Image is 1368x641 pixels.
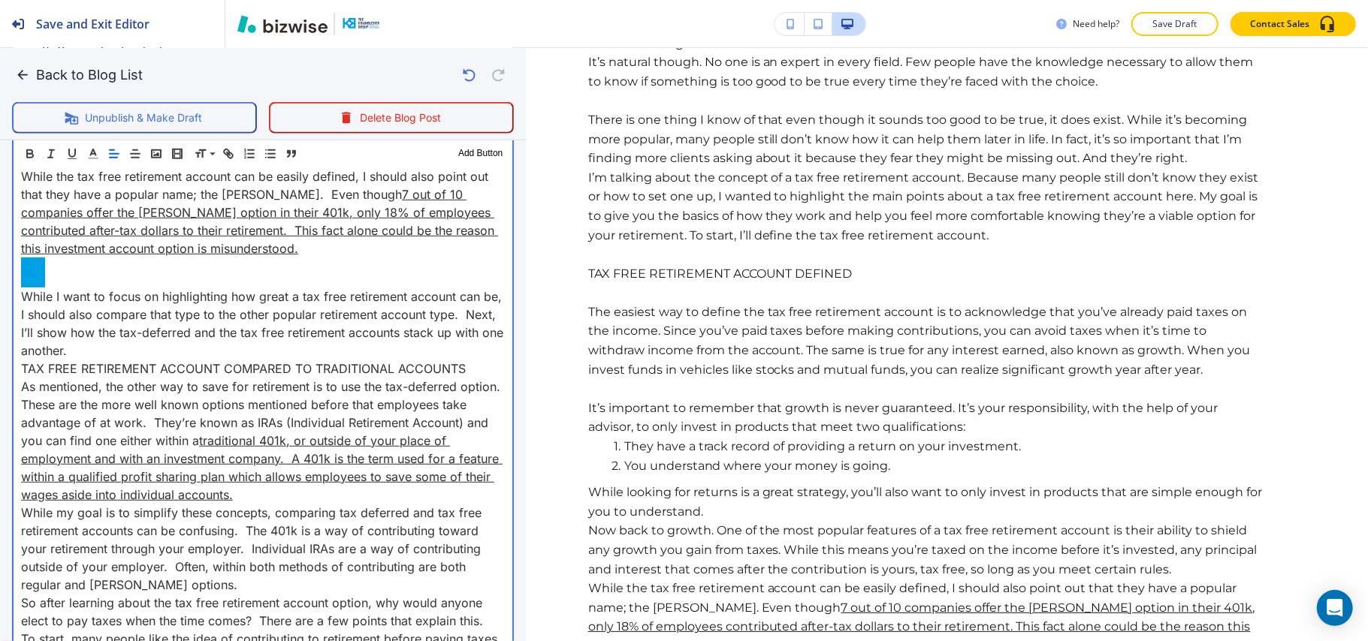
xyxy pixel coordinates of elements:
[21,378,505,504] p: As mentioned, the other way to save for retirement is to use the tax-deferred option. These are t...
[21,433,503,502] a: , or outside of your place of employment and with an investment company. A 401k is the term used ...
[1131,12,1219,36] button: Save Draft
[12,60,149,90] button: Back to Blog List
[341,17,382,31] img: Your Logo
[1250,17,1309,31] p: Contact Sales
[21,594,505,630] p: So after learning about the tax free retirement account option, why would anyone elect to pay tax...
[588,110,1264,168] p: There is one thing I know of that even though it sounds too good to be true, it does exist. While...
[21,167,505,257] p: While the tax free retirement account can be easily defined, I should also point out that they ha...
[12,102,257,134] button: Unpublish & Make Draft
[269,102,514,134] button: Delete Blog Post
[588,302,1264,379] p: The easiest way to define the tax free retirement account is to acknowledge that you’ve already p...
[588,521,1264,579] p: Now back to growth. One of the most popular features of a tax free retirement account is their ab...
[1073,17,1119,31] h3: Need help?
[21,287,505,360] p: While I want to focus on highlighting how great a tax free retirement account can be, I should al...
[21,504,505,594] p: While my goal is to simplify these concepts, comparing tax deferred and tax free retirement accou...
[588,483,1264,521] p: While looking for returns is a great strategy, you’ll also want to only invest in products that a...
[1151,17,1199,31] p: Save Draft
[237,15,328,33] img: Bizwise Logo
[36,15,149,33] h2: Save and Exit Editor
[21,360,505,378] p: TAX FREE RETIREMENT ACCOUNT COMPARED TO TRADITIONAL ACCOUNTS
[21,187,467,220] a: 7 out of 10 companies offer the [PERSON_NAME] option in their 401k
[841,600,1253,615] a: 7 out of 10 companies offer the [PERSON_NAME] option in their 401k
[1231,12,1356,36] button: Contact Sales
[454,144,506,162] button: Add Button
[606,437,1264,456] li: They have a track record of providing a return on your investment.
[606,456,1264,476] li: You understand where your money is going.
[588,168,1264,245] p: I’m talking about the concept of a tax free retirement account. Because many people still don’t k...
[588,53,1264,91] p: It’s natural though. No one is an expert in every field. Few people have the knowledge necessary ...
[199,433,286,448] a: traditional 401k
[1317,590,1353,626] div: Open Intercom Messenger
[588,264,1264,284] p: TAX FREE RETIREMENT ACCOUNT DEFINED
[588,399,1264,437] p: It’s important to remember that growth is never guaranteed. It’s your responsibility, with the he...
[21,205,498,256] a: , only 18% of employees contributed after-tax dollars to their retirement. This fact alone could ...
